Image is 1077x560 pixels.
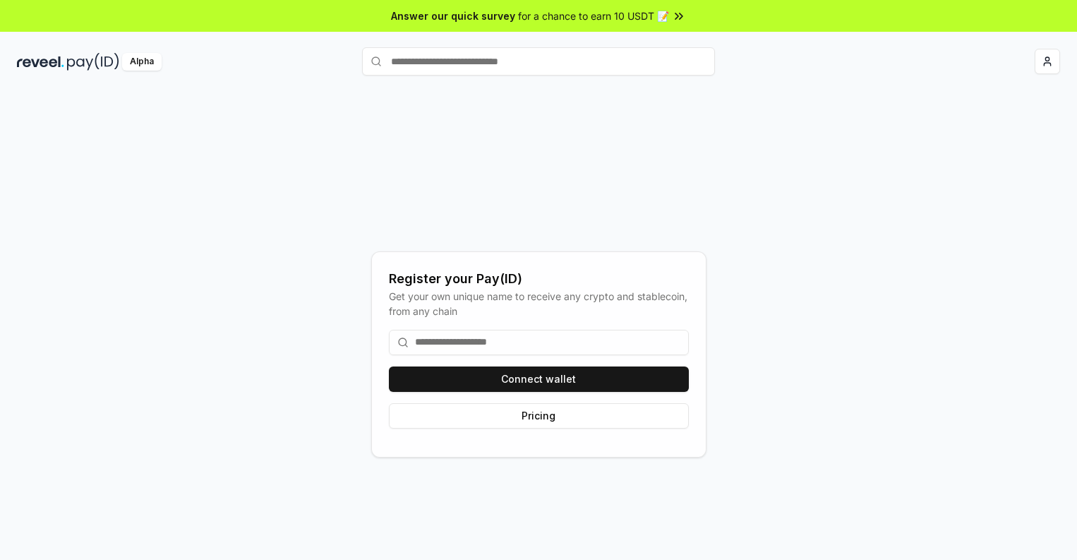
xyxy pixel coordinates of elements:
div: Get your own unique name to receive any crypto and stablecoin, from any chain [389,289,689,318]
button: Pricing [389,403,689,429]
div: Alpha [122,53,162,71]
img: pay_id [67,53,119,71]
div: Register your Pay(ID) [389,269,689,289]
span: for a chance to earn 10 USDT 📝 [518,8,669,23]
button: Connect wallet [389,367,689,392]
span: Answer our quick survey [391,8,515,23]
img: reveel_dark [17,53,64,71]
